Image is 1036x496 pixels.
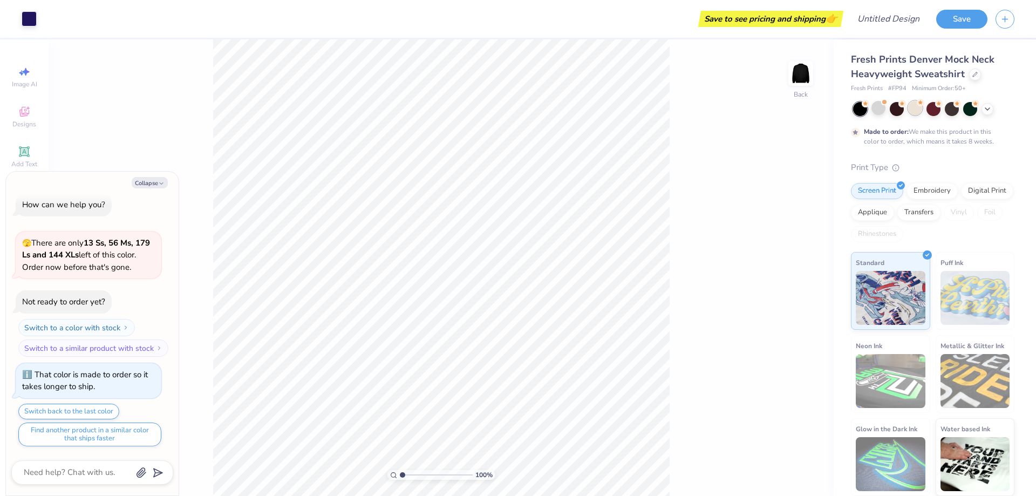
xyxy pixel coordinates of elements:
[18,319,135,336] button: Switch to a color with stock
[11,160,37,168] span: Add Text
[18,404,119,419] button: Switch back to the last color
[851,226,903,242] div: Rhinestones
[18,339,168,357] button: Switch to a similar product with stock
[122,324,129,331] img: Switch to a color with stock
[897,205,940,221] div: Transfers
[22,296,105,307] div: Not ready to order yet?
[22,369,148,392] div: That color is made to order so it takes longer to ship.
[856,257,884,268] span: Standard
[856,423,917,434] span: Glow in the Dark Ink
[12,80,37,89] span: Image AI
[864,127,909,136] strong: Made to order:
[22,199,105,210] div: How can we help you?
[12,120,36,128] span: Designs
[790,63,812,84] img: Back
[936,10,987,29] button: Save
[856,271,925,325] img: Standard
[856,340,882,351] span: Neon Ink
[132,177,168,188] button: Collapse
[851,183,903,199] div: Screen Print
[940,257,963,268] span: Puff Ink
[856,437,925,491] img: Glow in the Dark Ink
[701,11,841,27] div: Save to see pricing and shipping
[940,354,1010,408] img: Metallic & Glitter Ink
[977,205,1003,221] div: Foil
[851,84,883,93] span: Fresh Prints
[940,271,1010,325] img: Puff Ink
[851,161,1014,174] div: Print Type
[22,237,150,273] span: There are only left of this color. Order now before that's gone.
[961,183,1013,199] div: Digital Print
[22,237,150,261] strong: 13 Ss, 56 Ms, 179 Ls and 144 XLs
[940,423,990,434] span: Water based Ink
[888,84,906,93] span: # FP94
[851,53,994,80] span: Fresh Prints Denver Mock Neck Heavyweight Sweatshirt
[912,84,966,93] span: Minimum Order: 50 +
[944,205,974,221] div: Vinyl
[940,437,1010,491] img: Water based Ink
[851,205,894,221] div: Applique
[22,238,31,248] span: 🫣
[856,354,925,408] img: Neon Ink
[906,183,958,199] div: Embroidery
[156,345,162,351] img: Switch to a similar product with stock
[475,470,493,480] span: 100 %
[849,8,928,30] input: Untitled Design
[826,12,837,25] span: 👉
[794,90,808,99] div: Back
[864,127,997,146] div: We make this product in this color to order, which means it takes 8 weeks.
[940,340,1004,351] span: Metallic & Glitter Ink
[18,423,161,446] button: Find another product in a similar color that ships faster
